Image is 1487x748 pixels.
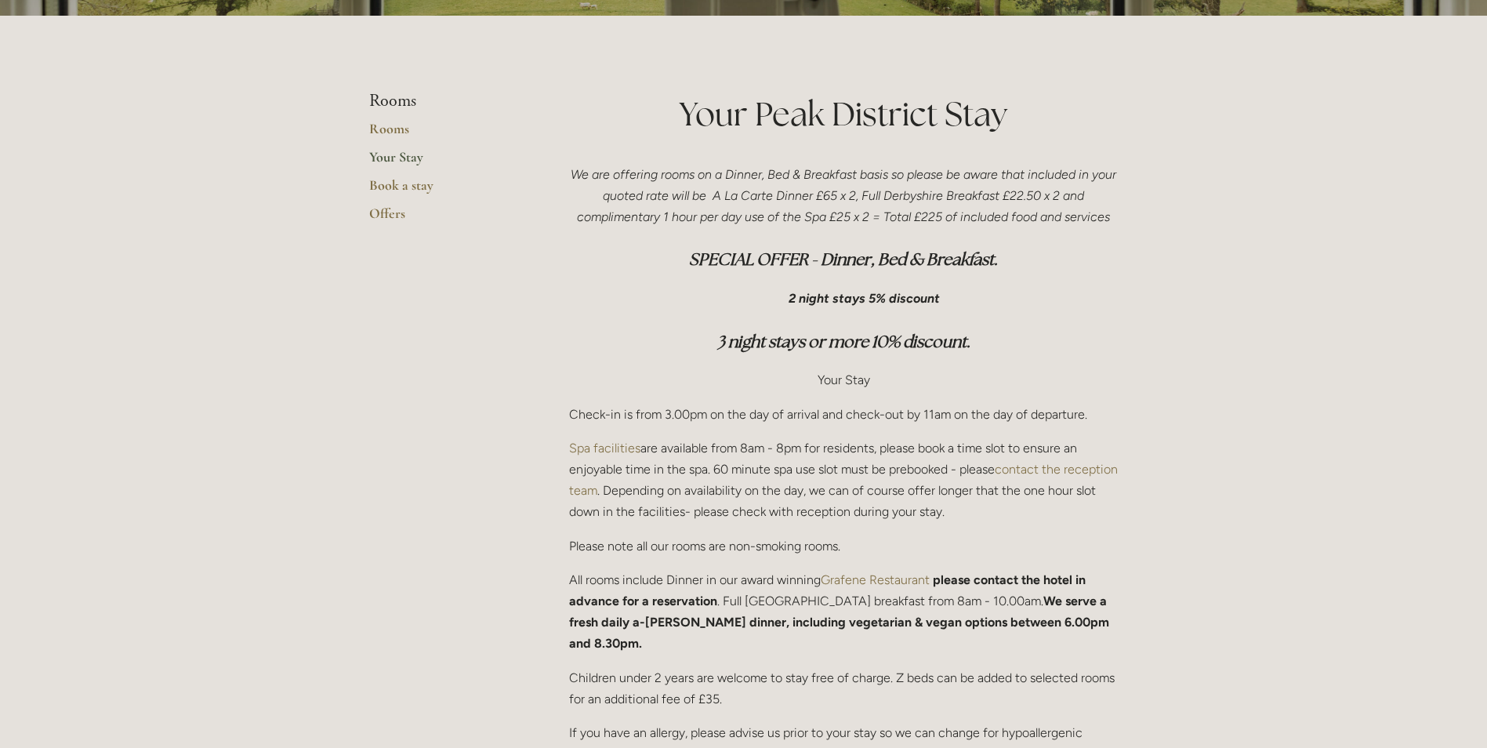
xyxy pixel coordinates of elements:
[717,331,970,352] em: 3 night stays or more 10% discount.
[569,91,1119,137] h1: Your Peak District Stay
[689,249,998,270] em: SPECIAL OFFER - Dinner, Bed & Breakfast.
[369,148,519,176] a: Your Stay
[569,536,1119,557] p: Please note all our rooms are non-smoking rooms.
[369,205,519,233] a: Offers
[571,167,1119,224] em: We are offering rooms on a Dinner, Bed & Breakfast basis so please be aware that included in your...
[569,569,1119,655] p: All rooms include Dinner in our award winning . Full [GEOGRAPHIC_DATA] breakfast from 8am - 10.00am.
[789,291,940,306] em: 2 night stays 5% discount
[569,369,1119,390] p: Your Stay
[569,594,1112,651] strong: We serve a fresh daily a-[PERSON_NAME] dinner, including vegetarian & vegan options between 6.00p...
[369,91,519,111] li: Rooms
[369,176,519,205] a: Book a stay
[369,120,519,148] a: Rooms
[569,404,1119,425] p: Check-in is from 3.00pm on the day of arrival and check-out by 11am on the day of departure.
[569,438,1119,523] p: are available from 8am - 8pm for residents, please book a time slot to ensure an enjoyable time i...
[821,572,930,587] a: Grafene Restaurant
[569,441,640,456] a: Spa facilities
[569,667,1119,710] p: Children under 2 years are welcome to stay free of charge. Z beds can be added to selected rooms ...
